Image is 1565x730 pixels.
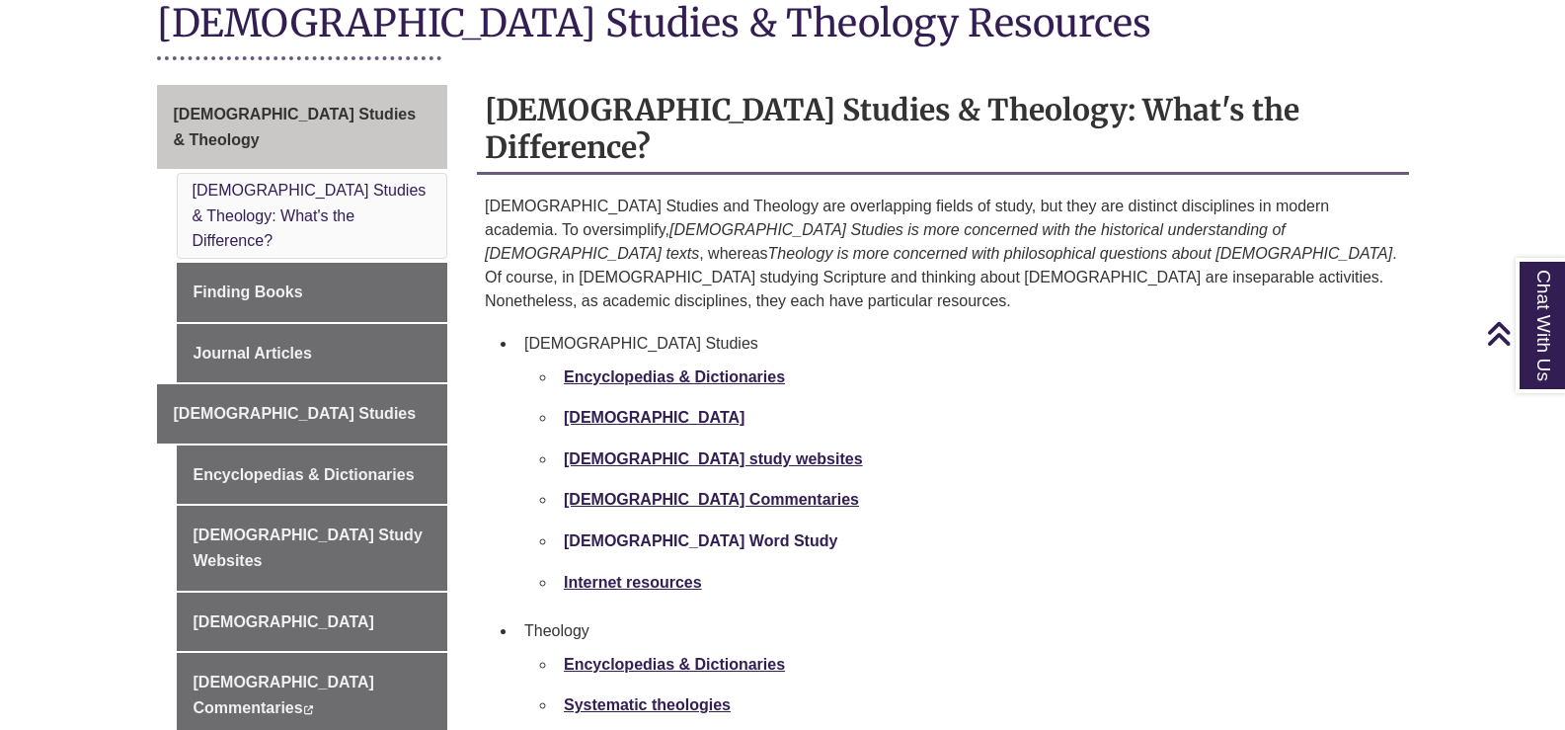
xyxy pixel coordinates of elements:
em: Theology is more concerned with philosophical questions about [DEMOGRAPHIC_DATA] [768,245,1393,262]
a: [DEMOGRAPHIC_DATA] Studies & Theology [157,85,448,169]
a: Encyclopedias & Dictionaries [564,368,785,385]
a: Internet resources [564,574,702,591]
em: [DEMOGRAPHIC_DATA] Studies is more concerned with the historical understanding of [DEMOGRAPHIC_DA... [485,221,1286,262]
a: [DEMOGRAPHIC_DATA] Commentaries [564,491,859,508]
a: Encyclopedias & Dictionaries [177,446,448,505]
li: [DEMOGRAPHIC_DATA] Studies [516,323,1401,610]
a: [DEMOGRAPHIC_DATA] [177,593,448,652]
a: Back to Top [1486,320,1560,347]
span: [DEMOGRAPHIC_DATA] Studies & Theology [174,106,417,148]
a: Finding Books [177,263,448,322]
h2: [DEMOGRAPHIC_DATA] Studies & Theology: What's the Difference? [477,85,1409,175]
span: [DEMOGRAPHIC_DATA] Studies [174,405,417,422]
a: Encyclopedias & Dictionaries [564,656,785,673]
a: Systematic theologies [564,696,731,713]
p: [DEMOGRAPHIC_DATA] Studies and Theology are overlapping fields of study, but they are distinct di... [485,195,1401,313]
a: [DEMOGRAPHIC_DATA] [564,409,744,426]
a: Journal Articles [177,324,448,383]
a: [DEMOGRAPHIC_DATA] study websites [564,450,863,467]
a: [DEMOGRAPHIC_DATA] Word Study [564,532,837,549]
a: [DEMOGRAPHIC_DATA] Studies [157,384,448,444]
a: [DEMOGRAPHIC_DATA] Study Websites [177,506,448,590]
a: [DEMOGRAPHIC_DATA] Studies & Theology: What's the Difference? [193,182,427,249]
i: This link opens in a new window [303,705,314,714]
